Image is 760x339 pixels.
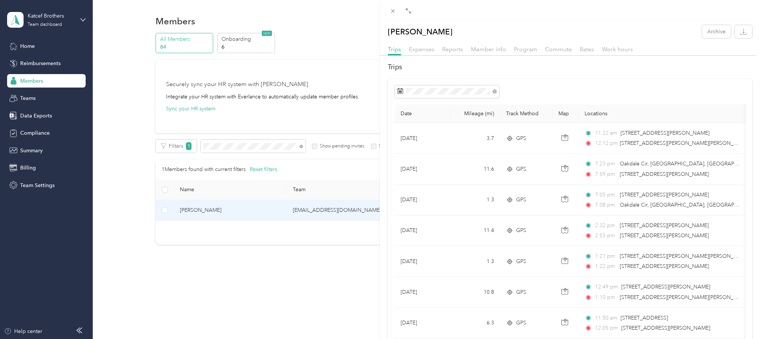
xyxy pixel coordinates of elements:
span: 7:08 pm [595,201,616,209]
td: 10.8 [451,277,500,308]
span: [STREET_ADDRESS][PERSON_NAME] [620,171,709,177]
td: [DATE] [395,308,451,339]
span: GPS [516,257,526,266]
span: [STREET_ADDRESS][PERSON_NAME] [620,130,710,136]
td: 11.4 [451,216,500,246]
td: [DATE] [395,216,451,246]
td: [DATE] [395,123,451,154]
span: GPS [516,134,526,143]
span: 1:22 pm [595,262,616,271]
span: 12:12 pm [595,139,616,147]
span: [STREET_ADDRESS][PERSON_NAME] [620,192,709,198]
td: 3.7 [451,123,500,154]
td: 1.3 [451,246,500,277]
span: GPS [516,319,526,327]
button: Archive [702,25,731,38]
span: [STREET_ADDRESS][PERSON_NAME][PERSON_NAME] [620,253,750,259]
span: GPS [516,196,526,204]
span: Member info [471,46,506,53]
th: Locations [579,104,751,123]
span: 7:59 pm [595,170,616,178]
span: Trips [388,46,401,53]
span: 1:10 pm [595,293,616,302]
span: 11:50 am [595,314,617,322]
td: [DATE] [395,246,451,277]
span: [STREET_ADDRESS][PERSON_NAME] [621,325,710,331]
span: [STREET_ADDRESS][PERSON_NAME] [620,232,709,239]
span: 7:23 pm [595,160,616,168]
td: 1.3 [451,185,500,216]
th: Date [395,104,451,123]
span: [STREET_ADDRESS][PERSON_NAME] [620,263,709,269]
span: 12:05 pm [595,324,618,332]
span: [STREET_ADDRESS][PERSON_NAME][PERSON_NAME] [620,140,750,146]
span: Reports [442,46,463,53]
span: 12:49 pm [595,283,618,291]
span: [STREET_ADDRESS][PERSON_NAME][PERSON_NAME] [620,294,750,300]
span: Expenses [409,46,434,53]
h2: Trips [388,62,752,72]
span: 2:53 pm [595,232,616,240]
span: Program [514,46,537,53]
span: Work hours [602,46,633,53]
th: Track Method [500,104,552,123]
span: GPS [516,226,526,235]
span: 1:21 pm [595,252,616,260]
td: 6.3 [451,308,500,339]
td: [DATE] [395,154,451,184]
td: [DATE] [395,185,451,216]
span: 11:22 am [595,129,617,137]
td: [DATE] [395,277,451,308]
span: GPS [516,288,526,296]
span: [STREET_ADDRESS][PERSON_NAME] [620,222,709,229]
span: [STREET_ADDRESS] [620,315,668,321]
span: 2:32 pm [595,222,616,230]
th: Map [552,104,579,123]
span: GPS [516,165,526,173]
p: [PERSON_NAME] [388,25,453,38]
th: Mileage (mi) [451,104,500,123]
span: Rates [580,46,594,53]
span: [STREET_ADDRESS][PERSON_NAME] [621,284,710,290]
span: Commute [545,46,572,53]
span: 7:05 pm [595,191,616,199]
iframe: Everlance-gr Chat Button Frame [718,297,760,339]
td: 11.6 [451,154,500,184]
